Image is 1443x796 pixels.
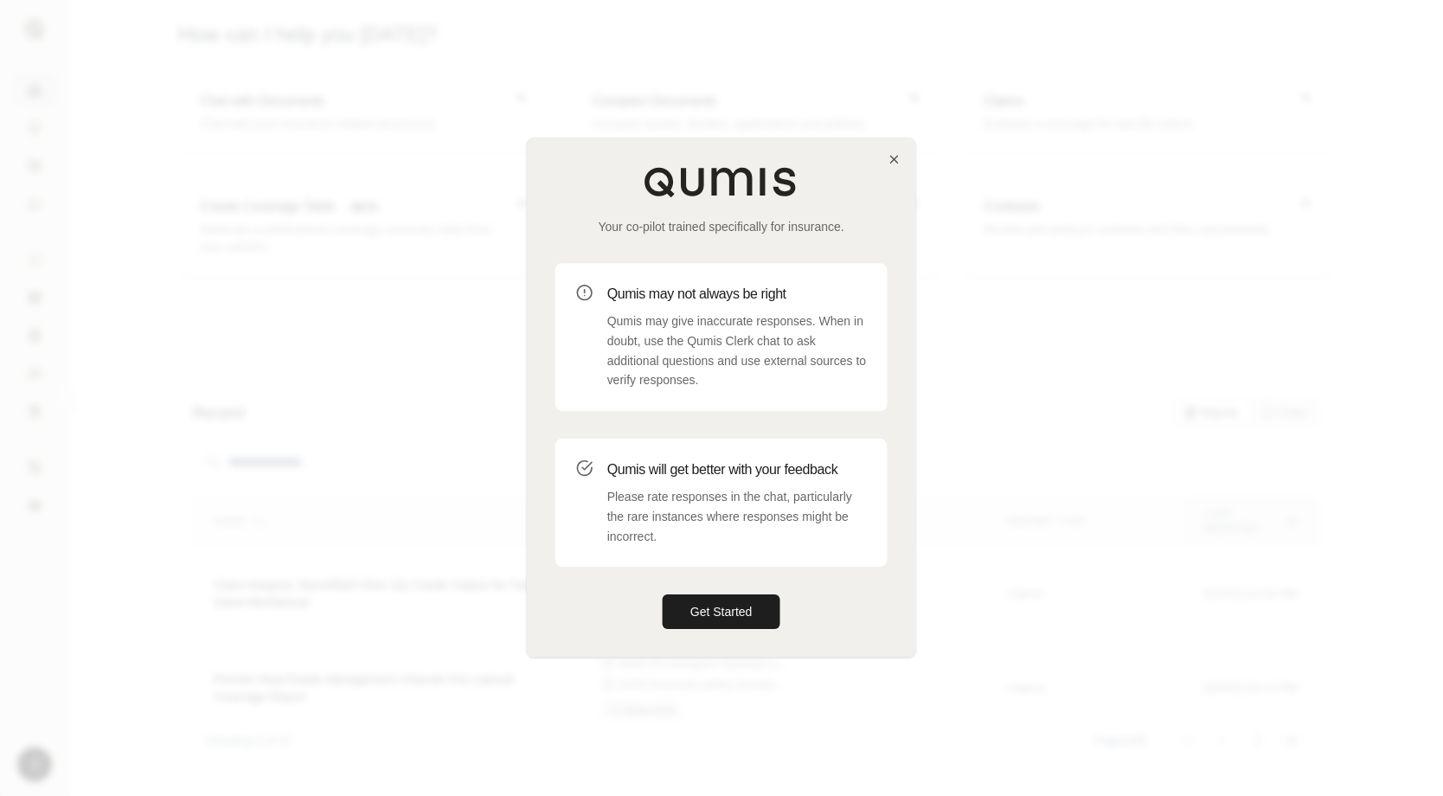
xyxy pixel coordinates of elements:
[644,166,799,197] img: Qumis Logo
[607,459,867,480] h3: Qumis will get better with your feedback
[607,284,867,305] h3: Qumis may not always be right
[663,595,780,630] button: Get Started
[607,487,867,546] p: Please rate responses in the chat, particularly the rare instances where responses might be incor...
[555,218,888,235] p: Your co-pilot trained specifically for insurance.
[607,311,867,390] p: Qumis may give inaccurate responses. When in doubt, use the Qumis Clerk chat to ask additional qu...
